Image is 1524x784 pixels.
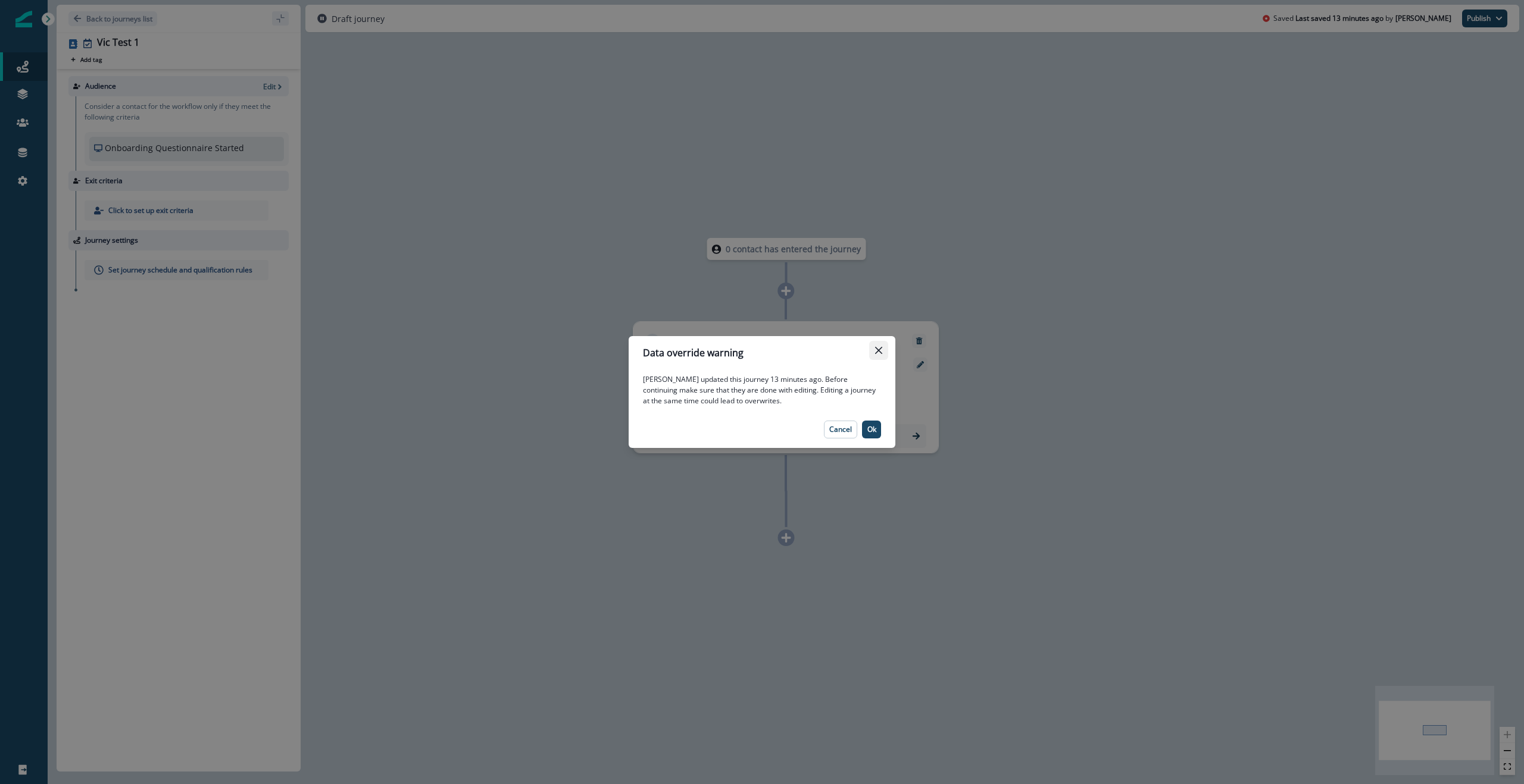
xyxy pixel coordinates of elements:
p: [PERSON_NAME] updated this journey 13 minutes ago. Before continuing make sure that they are done... [643,374,881,406]
p: Cancel [829,425,852,434]
p: Ok [867,425,876,434]
button: Ok [862,421,881,438]
button: Cancel [824,421,857,438]
p: Data override warning [643,346,744,360]
button: Close [869,341,888,360]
